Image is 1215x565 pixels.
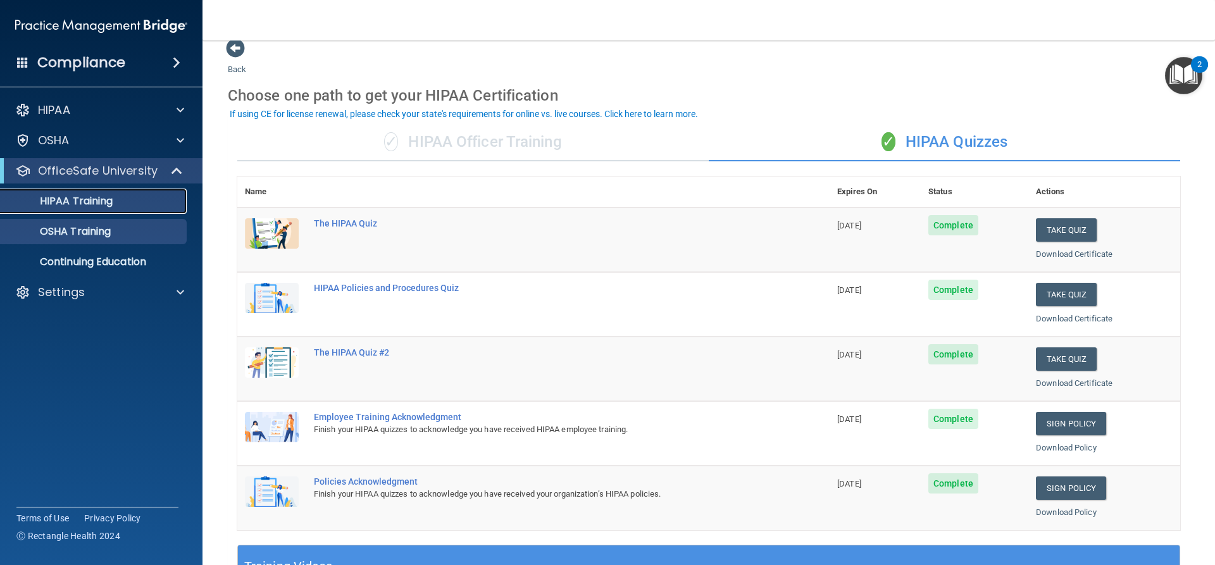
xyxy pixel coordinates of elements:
span: Ⓒ Rectangle Health 2024 [16,530,120,542]
th: Actions [1028,177,1180,208]
div: HIPAA Policies and Procedures Quiz [314,283,766,293]
span: Complete [928,409,978,429]
span: ✓ [882,132,895,151]
a: Download Policy [1036,507,1097,517]
p: OSHA Training [8,225,111,238]
a: Settings [15,285,184,300]
p: OfficeSafe University [38,163,158,178]
p: Settings [38,285,85,300]
a: Sign Policy [1036,476,1106,500]
button: Take Quiz [1036,283,1097,306]
p: HIPAA [38,102,70,118]
div: Choose one path to get your HIPAA Certification [228,77,1190,114]
th: Expires On [830,177,921,208]
a: Download Policy [1036,443,1097,452]
span: Complete [928,280,978,300]
a: Download Certificate [1036,378,1112,388]
a: Download Certificate [1036,314,1112,323]
button: Take Quiz [1036,347,1097,371]
a: HIPAA [15,102,184,118]
div: The HIPAA Quiz #2 [314,347,766,357]
div: Policies Acknowledgment [314,476,766,487]
div: If using CE for license renewal, please check your state's requirements for online vs. live cours... [230,109,698,118]
div: HIPAA Officer Training [237,123,709,161]
a: OSHA [15,133,184,148]
span: Complete [928,473,978,494]
a: OfficeSafe University [15,163,184,178]
span: [DATE] [837,221,861,230]
div: HIPAA Quizzes [709,123,1180,161]
span: Complete [928,215,978,235]
span: Complete [928,344,978,364]
span: [DATE] [837,479,861,488]
a: Back [228,49,246,74]
button: Take Quiz [1036,218,1097,242]
img: PMB logo [15,13,187,39]
button: If using CE for license renewal, please check your state's requirements for online vs. live cours... [228,108,700,120]
span: ✓ [384,132,398,151]
th: Name [237,177,306,208]
div: 2 [1197,65,1202,81]
span: [DATE] [837,414,861,424]
p: OSHA [38,133,70,148]
a: Sign Policy [1036,412,1106,435]
p: HIPAA Training [8,195,113,208]
div: Finish your HIPAA quizzes to acknowledge you have received your organization’s HIPAA policies. [314,487,766,502]
p: Continuing Education [8,256,181,268]
h4: Compliance [37,54,125,71]
span: [DATE] [837,350,861,359]
a: Terms of Use [16,512,69,525]
a: Privacy Policy [84,512,141,525]
a: Download Certificate [1036,249,1112,259]
div: Employee Training Acknowledgment [314,412,766,422]
div: The HIPAA Quiz [314,218,766,228]
span: [DATE] [837,285,861,295]
th: Status [921,177,1028,208]
div: Finish your HIPAA quizzes to acknowledge you have received HIPAA employee training. [314,422,766,437]
button: Open Resource Center, 2 new notifications [1165,57,1202,94]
